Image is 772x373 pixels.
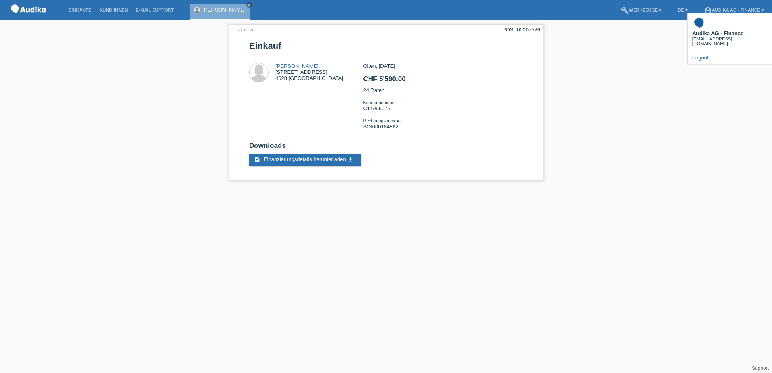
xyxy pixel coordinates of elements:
div: [EMAIL_ADDRESS][DOMAIN_NAME] [692,36,767,46]
a: DE ▾ [673,8,691,13]
a: E-Mail Support [132,8,178,13]
a: Kund*innen [95,8,132,13]
h2: Downloads [249,142,523,154]
a: Einkäufe [65,8,95,13]
a: description Finanzierungsdetails herunterladen get_app [249,154,361,166]
a: buildWerkzeuge ▾ [617,8,666,13]
span: Rechnungsnummer [363,118,402,123]
span: Kundennummer [363,100,394,105]
img: 17955_square.png [692,16,705,29]
i: account_circle [704,6,712,15]
b: Audika AG - Finance [692,30,744,36]
a: Logout [692,54,709,61]
div: Olten, [DATE] 24 Raten C11996076 SOI000184862 [363,63,522,136]
i: get_app [347,156,354,163]
i: description [254,156,260,163]
a: close [246,2,252,8]
a: account_circleAudika AG - Finance ▾ [700,8,768,13]
a: [PERSON_NAME] [202,7,245,13]
i: close [247,3,251,7]
span: Finanzierungsdetails herunterladen [264,156,346,162]
h1: Einkauf [249,41,523,51]
div: [STREET_ADDRESS] 4628 [GEOGRAPHIC_DATA] [275,63,343,81]
div: POSP00007526 [502,27,540,33]
a: Support [752,365,769,371]
h2: CHF 5'590.00 [363,75,522,87]
a: [PERSON_NAME] [275,63,319,69]
a: POS — MF Group [8,16,48,22]
i: build [621,6,629,15]
a: ← Zurück [231,27,254,33]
